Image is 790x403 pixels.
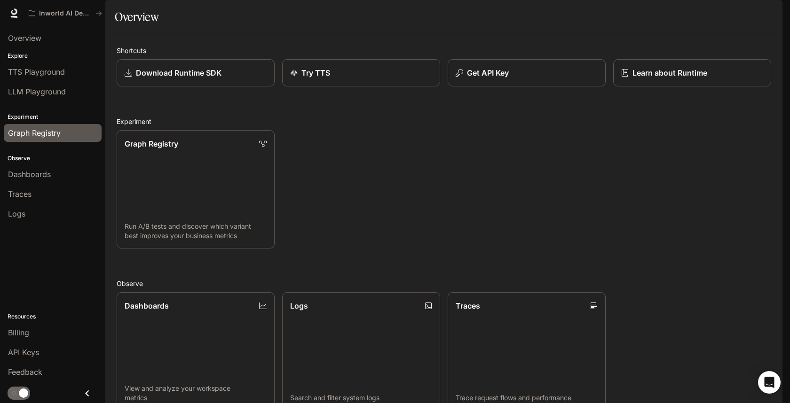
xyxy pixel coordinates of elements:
p: Dashboards [125,300,169,311]
p: Graph Registry [125,138,178,149]
p: Logs [290,300,308,311]
p: Inworld AI Demos [39,9,92,17]
button: All workspaces [24,4,106,23]
h2: Shortcuts [117,46,771,55]
a: Download Runtime SDK [117,59,275,86]
p: Try TTS [301,67,330,78]
h2: Observe [117,279,771,288]
p: Run A/B tests and discover which variant best improves your business metrics [125,222,267,240]
a: Learn about Runtime [613,59,771,86]
div: Open Intercom Messenger [758,371,781,394]
h2: Experiment [117,116,771,126]
h1: Overview [115,8,158,26]
a: Try TTS [282,59,440,86]
p: Trace request flows and performance [456,393,598,403]
p: Learn about Runtime [632,67,707,78]
p: Get API Key [467,67,509,78]
p: Download Runtime SDK [136,67,221,78]
button: Get API Key [448,59,606,86]
p: Traces [456,300,480,311]
p: Search and filter system logs [290,393,432,403]
p: View and analyze your workspace metrics [125,384,267,403]
a: Graph RegistryRun A/B tests and discover which variant best improves your business metrics [117,130,275,248]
